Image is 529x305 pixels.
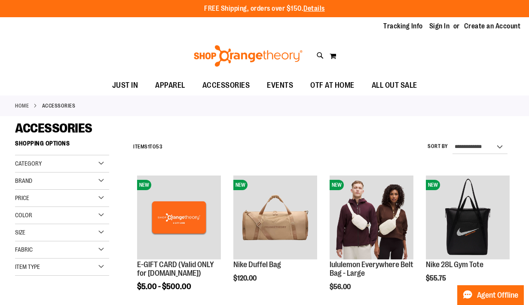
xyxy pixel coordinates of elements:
[15,212,32,219] span: Color
[428,143,448,150] label: Sort By
[229,171,321,304] div: product
[156,144,162,150] span: 53
[202,76,250,95] span: ACCESSORIES
[426,260,483,269] a: Nike 28L Gym Tote
[15,263,40,270] span: Item Type
[330,260,413,277] a: lululemon Everywhere Belt Bag - Large
[233,176,317,259] img: Nike Duffel Bag
[137,176,221,261] a: E-GIFT CARD (Valid ONLY for ShopOrangetheory.com)NEW
[15,229,25,236] span: Size
[426,176,510,259] img: Nike 28L Gym Tote
[148,144,150,150] span: 1
[383,22,423,31] a: Tracking Info
[303,5,325,12] a: Details
[137,180,151,190] span: NEW
[155,76,185,95] span: APPAREL
[330,283,352,291] span: $56.00
[137,176,221,259] img: E-GIFT CARD (Valid ONLY for ShopOrangetheory.com)
[426,176,510,261] a: Nike 28L Gym ToteNEW
[112,76,138,95] span: JUST IN
[330,180,344,190] span: NEW
[15,194,29,201] span: Price
[193,45,304,67] img: Shop Orangetheory
[426,180,440,190] span: NEW
[372,76,417,95] span: ALL OUT SALE
[15,160,42,167] span: Category
[426,274,447,282] span: $55.75
[137,282,191,291] span: $5.00 - $500.00
[42,102,76,110] strong: ACCESSORIES
[267,76,293,95] span: EVENTS
[233,180,248,190] span: NEW
[429,22,450,31] a: Sign In
[233,274,258,282] span: $120.00
[310,76,355,95] span: OTF AT HOME
[233,176,317,261] a: Nike Duffel BagNEW
[15,177,32,184] span: Brand
[464,22,521,31] a: Create an Account
[330,176,413,259] img: lululemon Everywhere Belt Bag - Large
[137,260,214,277] a: E-GIFT CARD (Valid ONLY for [DOMAIN_NAME])
[422,171,514,304] div: product
[15,246,33,253] span: Fabric
[15,136,109,155] strong: Shopping Options
[233,260,281,269] a: Nike Duffel Bag
[330,176,413,261] a: lululemon Everywhere Belt Bag - LargeNEW
[15,102,29,110] a: Home
[15,121,92,136] span: ACCESSORIES
[204,4,325,14] p: FREE Shipping, orders over $150.
[457,285,524,305] button: Agent Offline
[477,291,518,299] span: Agent Offline
[133,140,162,154] h2: Items to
